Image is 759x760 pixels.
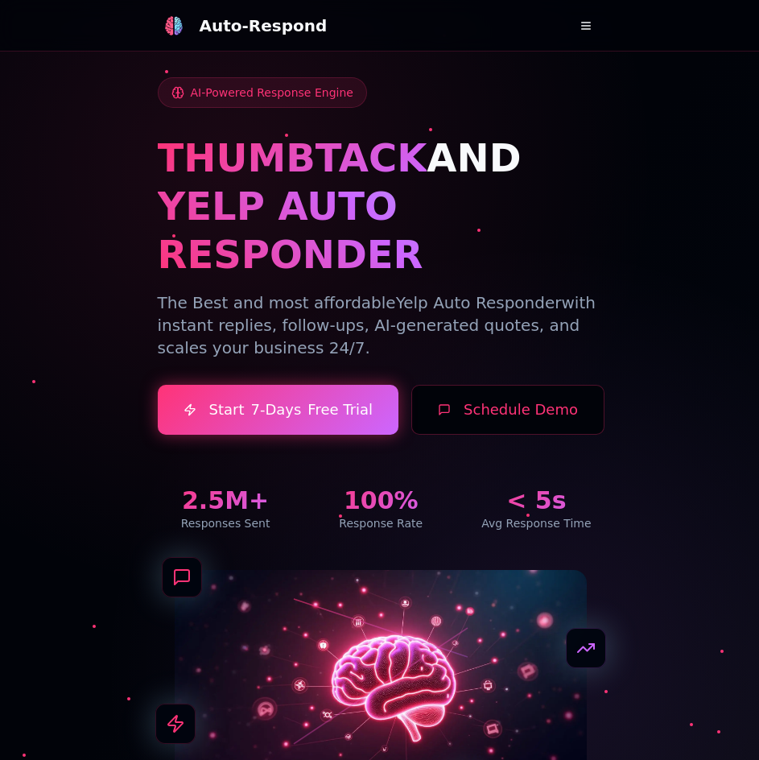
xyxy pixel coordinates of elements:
[250,399,301,421] span: 7-Days
[313,486,449,515] div: 100%
[468,486,604,515] div: < 5s
[313,515,449,531] div: Response Rate
[158,385,399,435] a: Start7-DaysFree Trial
[158,182,604,279] h1: YELP AUTO RESPONDER
[396,293,562,312] span: Yelp Auto Responder
[158,291,604,359] p: The Best and most affordable with instant replies, follow-ups, AI-generated quotes, and scales yo...
[191,85,353,101] span: AI-Powered Response Engine
[158,515,294,531] div: Responses Sent
[158,486,294,515] div: 2.5M+
[200,14,328,37] div: Auto-Respond
[164,16,184,35] img: Auto-Respond Logo
[468,515,604,531] div: Avg Response Time
[427,135,521,180] span: AND
[158,135,427,180] span: THUMBTACK
[158,10,328,42] a: Auto-Respond LogoAuto-Respond
[411,385,604,435] button: Schedule Demo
